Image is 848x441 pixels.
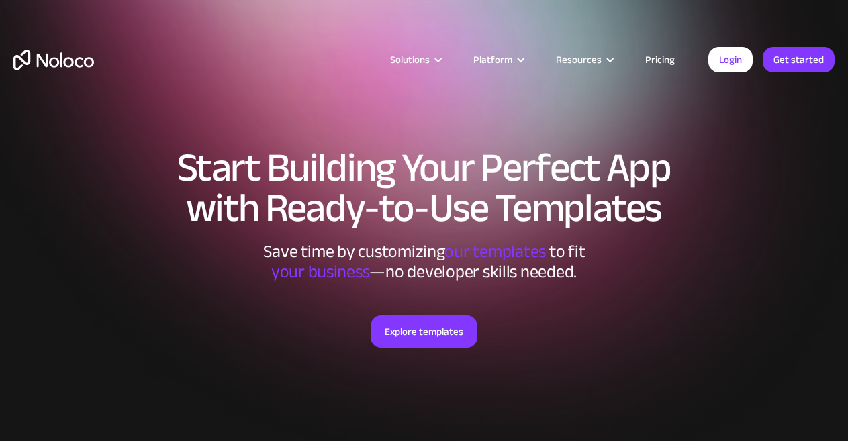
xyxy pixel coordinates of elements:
a: Get started [763,47,835,72]
div: Save time by customizing to fit ‍ —no developer skills needed. [223,242,626,282]
span: your business [271,255,370,288]
a: home [13,50,94,70]
div: Resources [556,51,602,68]
div: Platform [473,51,512,68]
div: Platform [457,51,539,68]
div: Resources [539,51,628,68]
div: Solutions [390,51,430,68]
a: Explore templates [371,315,477,348]
a: Pricing [628,51,692,68]
div: Solutions [373,51,457,68]
a: Login [708,47,753,72]
span: our templates [444,235,546,268]
h1: Start Building Your Perfect App with Ready-to-Use Templates [13,148,835,228]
